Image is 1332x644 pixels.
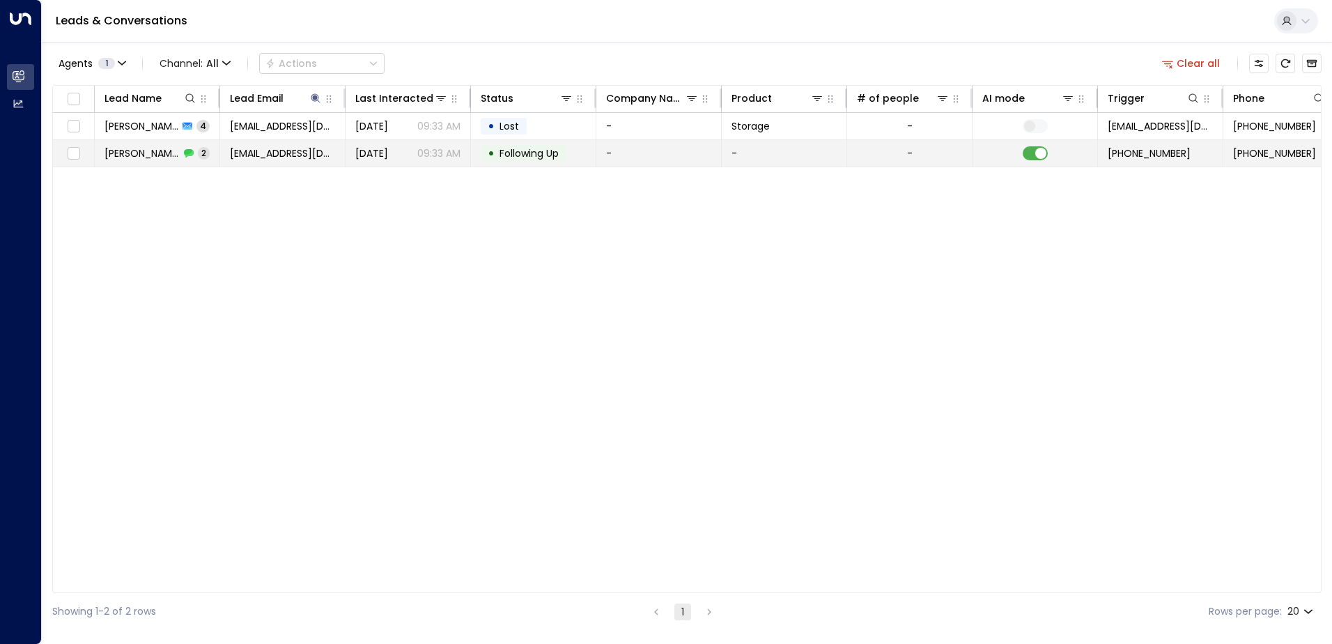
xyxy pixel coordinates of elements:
div: Lead Email [230,90,323,107]
span: Channel: [154,54,236,73]
span: Reagan Hensley [104,119,178,133]
div: Actions [265,57,317,70]
button: Channel:All [154,54,236,73]
button: Archived Leads [1302,54,1322,73]
span: 4 [196,120,210,132]
div: Last Interacted [355,90,448,107]
div: Lead Name [104,90,162,107]
div: • [488,141,495,165]
div: - [907,119,913,133]
div: Product [731,90,824,107]
div: # of people [857,90,919,107]
button: Agents1 [52,54,131,73]
span: All [206,58,219,69]
span: Toggle select row [65,118,82,135]
div: • [488,114,495,138]
div: - [907,146,913,160]
span: +447439388726 [1233,146,1316,160]
div: Showing 1-2 of 2 rows [52,604,156,619]
div: Last Interacted [355,90,433,107]
span: Reagan Hensley [104,146,180,160]
div: Phone [1233,90,1264,107]
p: 09:33 AM [417,146,460,160]
span: Lost [499,119,519,133]
nav: pagination navigation [647,603,718,620]
div: Lead Email [230,90,284,107]
button: Actions [259,53,385,74]
span: Toggle select row [65,145,82,162]
div: Status [481,90,573,107]
span: Toggle select all [65,91,82,108]
span: leads@space-station.co.uk [1108,119,1213,133]
span: +447439388726 [1108,146,1191,160]
label: Rows per page: [1209,604,1282,619]
div: Trigger [1108,90,1200,107]
td: - [722,140,847,167]
div: Lead Name [104,90,197,107]
p: 09:33 AM [417,119,460,133]
span: Aug 14, 2025 [355,146,388,160]
span: Aug 18, 2025 [355,119,388,133]
div: Product [731,90,772,107]
a: Leads & Conversations [56,13,187,29]
button: Clear all [1156,54,1226,73]
span: junixe@gmail.com [230,146,335,160]
span: Following Up [499,146,559,160]
div: Company Name [606,90,699,107]
td: - [596,140,722,167]
div: 20 [1287,601,1316,622]
div: Phone [1233,90,1326,107]
button: Customize [1249,54,1269,73]
span: junixe@gmail.com [230,119,335,133]
div: AI mode [982,90,1025,107]
div: AI mode [982,90,1075,107]
td: - [596,113,722,139]
span: Storage [731,119,770,133]
div: Status [481,90,513,107]
span: +447439388726 [1233,119,1316,133]
span: 2 [198,147,210,159]
button: page 1 [674,604,691,620]
div: # of people [857,90,950,107]
div: Button group with a nested menu [259,53,385,74]
span: 1 [98,58,115,69]
span: Refresh [1276,54,1295,73]
div: Trigger [1108,90,1145,107]
span: Agents [59,59,93,68]
div: Company Name [606,90,685,107]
